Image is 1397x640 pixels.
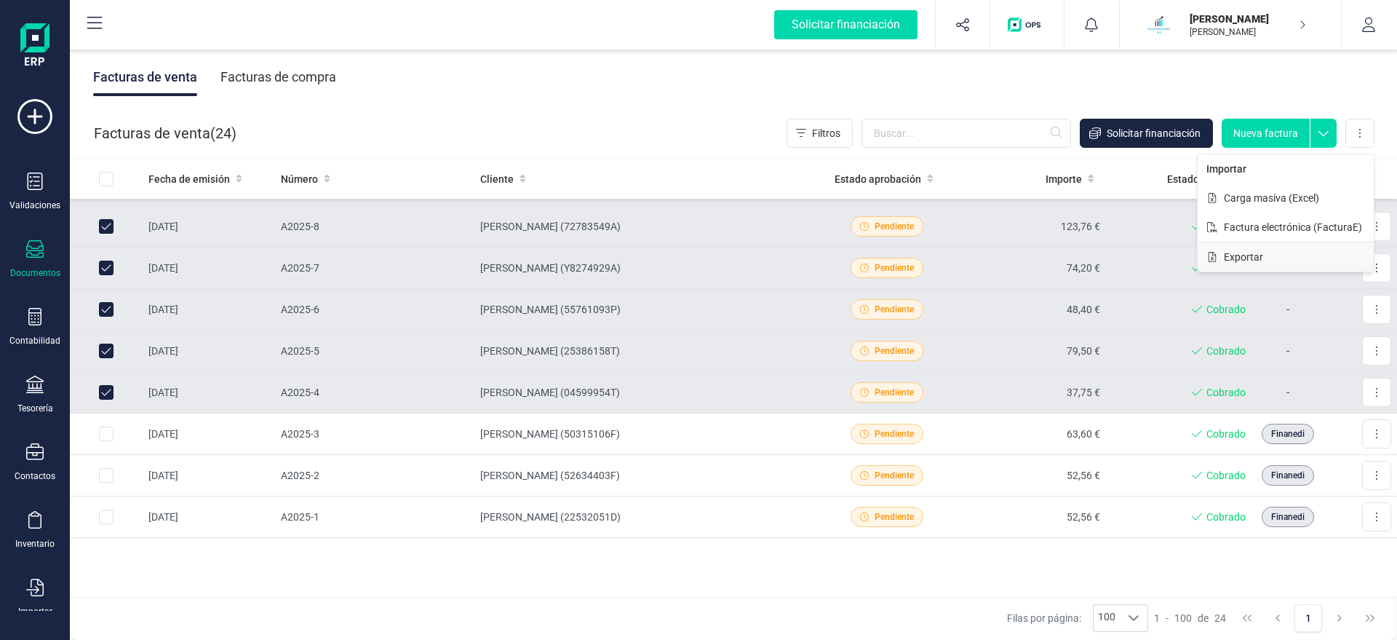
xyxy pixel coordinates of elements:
td: [PERSON_NAME] (22532051D) [474,497,814,538]
span: Carga masiva (Excel) [1224,191,1319,205]
div: Row Unselected 8560e582-e9c1-415a-9289-83409a78ef13 [99,344,114,358]
span: de [1198,611,1209,625]
img: Logo de OPS [1008,17,1046,32]
span: Exportar [1224,250,1263,264]
td: 37,75 € [960,372,1106,414]
span: 100 [1094,605,1120,631]
td: [DATE] [143,248,275,289]
div: Inventario [15,538,55,550]
td: A2025-2 [275,455,474,497]
p: [PERSON_NAME] [1190,26,1306,38]
td: [PERSON_NAME] (72783549A) [474,206,814,248]
span: 100 [1174,611,1192,625]
span: Pendiente [875,303,914,316]
td: 79,50 € [960,331,1106,372]
td: 63,60 € [960,414,1106,455]
span: Cobrado [1206,510,1246,524]
span: Importar [1206,162,1246,176]
img: Logo Finanedi [20,23,49,70]
div: Row Unselected 5bb92217-6399-4451-a2b1-40ca226e1125 [99,219,114,234]
span: Pendiente [875,469,914,482]
div: Row Selected d392d335-87ca-4f3d-ad1a-97be70ae3369 [99,510,114,524]
span: Pendiente [875,510,914,524]
td: A2025-6 [275,289,474,331]
span: Pendiente [875,427,914,441]
td: A2025-7 [275,248,474,289]
div: Contactos [15,470,55,482]
div: Validaciones [9,199,60,211]
div: Importar [18,606,52,617]
div: - [1154,611,1226,625]
button: Filtros [787,119,853,148]
span: 1 [1154,611,1160,625]
td: [PERSON_NAME] (55761093P) [474,289,814,331]
td: [DATE] [143,289,275,331]
td: A2025-4 [275,372,474,414]
button: Next Page [1326,604,1353,632]
div: Filas por página: [1007,604,1148,632]
td: [DATE] [143,331,275,372]
td: A2025-8 [275,206,474,248]
div: Row Selected 41bb91f4-159e-4d08-9b80-91bdcfb60994 [99,427,114,441]
span: Estado cobro [1167,172,1227,186]
td: A2025-3 [275,414,474,455]
button: Solicitar financiación [757,1,935,48]
span: Pendiente [875,344,914,357]
button: MA[PERSON_NAME][PERSON_NAME] [1137,1,1324,48]
td: [PERSON_NAME] (52634403F) [474,455,814,497]
td: [PERSON_NAME] (04599954T) [474,372,814,414]
td: 123,76 € [960,206,1106,248]
span: Filtros [812,126,840,141]
td: 74,20 € [960,248,1106,289]
div: Row Unselected 75d542f0-e42d-4822-b9fa-ed1dae409412 [99,385,114,400]
td: [PERSON_NAME] (25386158T) [474,331,814,372]
span: Cobrado [1206,427,1246,441]
span: Cobrado [1206,302,1246,317]
button: First Page [1233,604,1261,632]
p: - [1257,342,1318,360]
td: [PERSON_NAME] (50315106F) [474,414,814,455]
button: Page 1 [1294,604,1322,632]
button: Logo de OPS [999,1,1055,48]
td: [DATE] [143,206,275,248]
div: Facturas de venta [93,58,197,96]
span: Cliente [480,172,514,186]
span: 24 [1214,611,1226,625]
td: 52,56 € [960,455,1106,497]
div: Row Unselected d02841ab-d962-47e7-aeb7-6d684583883a [99,261,114,275]
p: - [1257,301,1318,318]
button: Exportar [1198,242,1374,272]
input: Buscar... [861,119,1071,148]
td: [DATE] [143,455,275,497]
span: Cobrado [1206,468,1246,483]
span: Estado aprobación [835,172,921,186]
div: Solicitar financiación [774,10,918,39]
span: Pendiente [875,386,914,399]
img: MA [1143,9,1175,41]
span: Cobrado [1206,344,1246,358]
td: A2025-1 [275,497,474,538]
td: 48,40 € [960,289,1106,331]
td: [DATE] [143,414,275,455]
p: [PERSON_NAME] [1190,12,1306,26]
span: Pendiente [875,261,914,274]
div: All items unselected [99,172,114,186]
div: Documentos [10,267,60,279]
span: 24 [215,123,231,143]
button: Nueva factura [1222,119,1310,148]
div: Facturas de compra [220,58,336,96]
button: Last Page [1356,604,1384,632]
div: Row Selected 6c54cedf-dae5-421d-ab19-1f9232c01e6a [99,468,114,483]
p: - [1257,384,1318,401]
span: Importe [1046,172,1082,186]
button: Importar [1198,154,1374,183]
span: Finanedi [1271,469,1305,482]
div: Row Unselected 621f08ee-0905-4022-a2c3-2ed6f4902f5b [99,302,114,317]
div: Facturas de venta ( ) [94,119,236,148]
button: Carga masiva (Excel) [1198,183,1374,213]
td: [DATE] [143,497,275,538]
span: Número [281,172,318,186]
button: Previous Page [1264,604,1291,632]
span: Factura electrónica (FacturaE) [1224,220,1362,234]
div: Contabilidad [9,335,60,347]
